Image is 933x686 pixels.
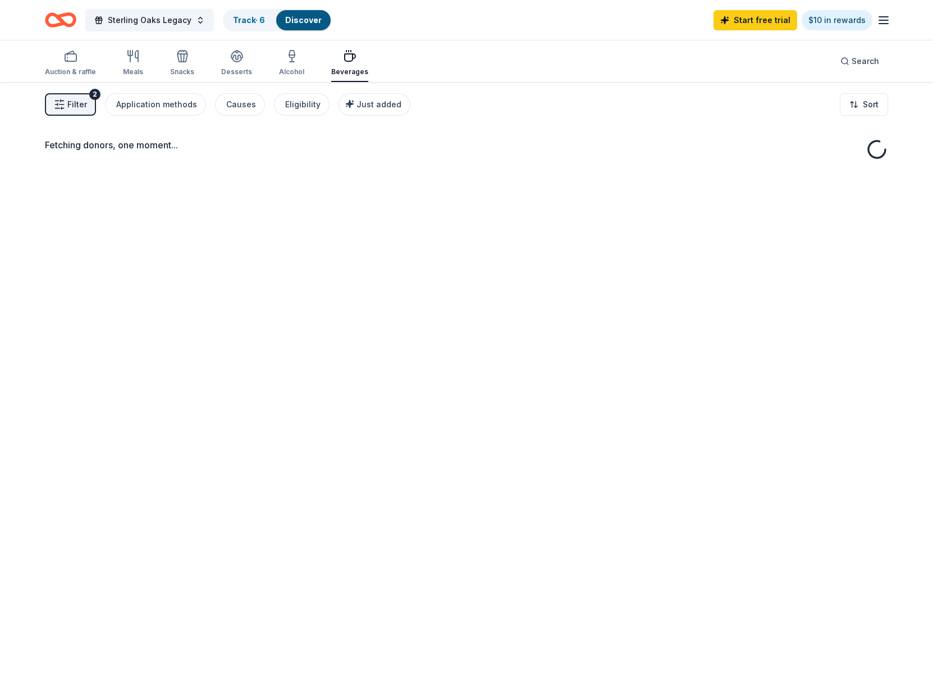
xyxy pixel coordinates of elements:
[123,67,143,76] div: Meals
[285,15,322,25] a: Discover
[274,93,330,116] button: Eligibility
[331,67,368,76] div: Beverages
[116,98,197,111] div: Application methods
[331,45,368,82] button: Beverages
[285,98,321,111] div: Eligibility
[45,67,96,76] div: Auction & raffle
[279,45,304,82] button: Alcohol
[170,67,194,76] div: Snacks
[108,13,191,27] span: Sterling Oaks Legacy
[67,98,87,111] span: Filter
[223,9,332,31] button: Track· 6Discover
[215,93,265,116] button: Causes
[714,10,797,30] a: Start free trial
[45,7,76,33] a: Home
[279,67,304,76] div: Alcohol
[863,98,879,111] span: Sort
[170,45,194,82] button: Snacks
[852,54,879,68] span: Search
[105,93,206,116] button: Application methods
[831,50,888,72] button: Search
[45,93,96,116] button: Filter2
[339,93,410,116] button: Just added
[45,45,96,82] button: Auction & raffle
[221,67,252,76] div: Desserts
[226,98,256,111] div: Causes
[221,45,252,82] button: Desserts
[45,138,888,152] div: Fetching donors, one moment...
[233,15,265,25] a: Track· 6
[123,45,143,82] button: Meals
[356,99,401,109] span: Just added
[840,93,888,116] button: Sort
[802,10,872,30] a: $10 in rewards
[89,89,100,100] div: 2
[85,9,214,31] button: Sterling Oaks Legacy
